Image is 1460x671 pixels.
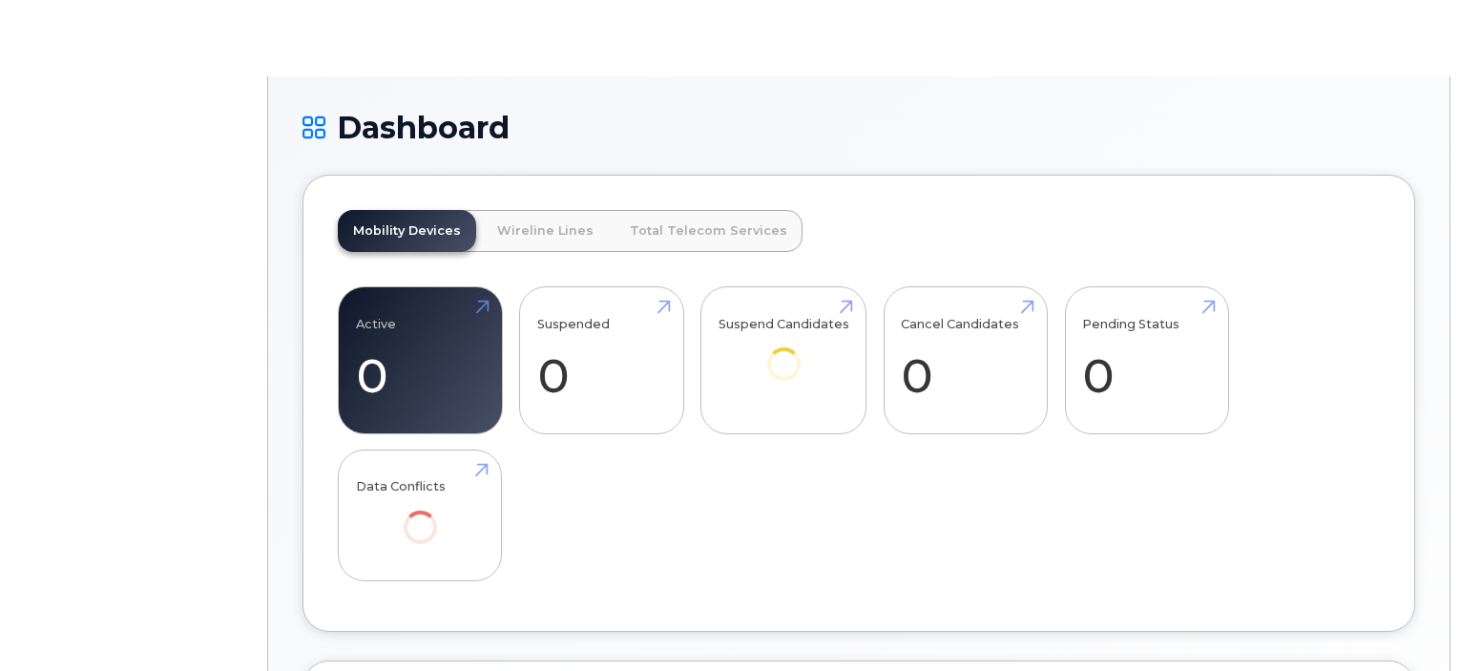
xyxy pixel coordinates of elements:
[901,298,1030,424] a: Cancel Candidates 0
[615,210,803,252] a: Total Telecom Services
[356,298,485,424] a: Active 0
[338,210,476,252] a: Mobility Devices
[1082,298,1211,424] a: Pending Status 0
[302,111,1415,144] h1: Dashboard
[482,210,609,252] a: Wireline Lines
[537,298,666,424] a: Suspended 0
[356,460,485,570] a: Data Conflicts
[719,298,849,408] a: Suspend Candidates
